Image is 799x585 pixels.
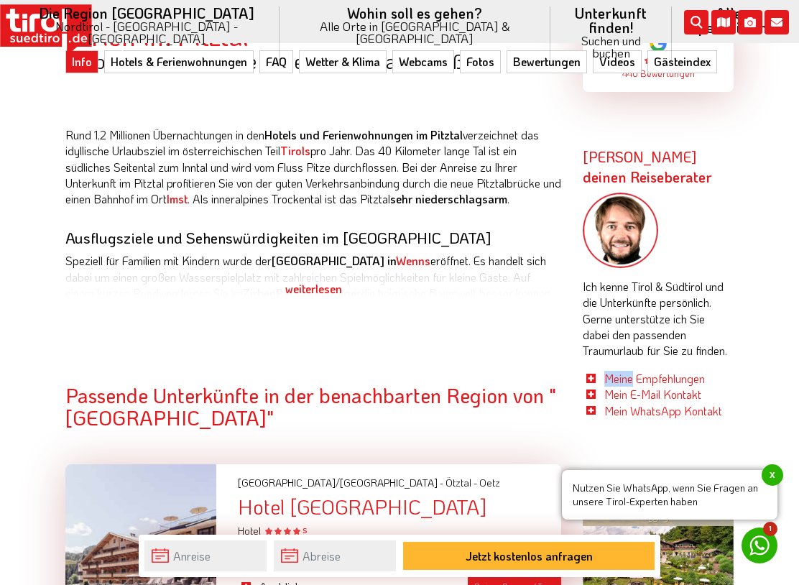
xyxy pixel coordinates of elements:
[238,524,307,538] span: Hotel
[264,127,463,142] strong: Hotels und Ferienwohnungen im Pitztal
[742,528,777,563] a: 1 Nutzen Sie WhatsApp, wenn Sie Fragen an unsere Tirol-Experten habenx
[272,253,430,268] strong: [GEOGRAPHIC_DATA] in
[65,271,561,307] div: weiterlesen
[65,384,561,429] h2: Passende Unterkünfte in der benachbarten Region von "[GEOGRAPHIC_DATA]"
[763,522,777,536] span: 1
[390,191,507,206] strong: sehr niederschlagsarm
[762,464,783,486] span: x
[396,253,430,268] a: Wenns
[238,476,443,489] span: [GEOGRAPHIC_DATA]/[GEOGRAPHIC_DATA] -
[711,10,736,34] i: Karte öffnen
[32,20,262,45] small: Nordtirol - [GEOGRAPHIC_DATA] - [GEOGRAPHIC_DATA]
[65,127,561,208] p: Rund 1,2 Millionen Übernachtungen in den verzeichnet das idyllische Urlaubsziel im österreichisch...
[280,143,310,158] a: Tirols
[562,470,777,520] span: Nutzen Sie WhatsApp, wenn Sie Fragen an unsere Tirol-Experten haben
[274,540,396,571] input: Abreise
[65,229,561,246] h3: Ausflugsziele und Sehenswürdigkeiten im [GEOGRAPHIC_DATA]
[604,387,701,402] a: Mein E-Mail Kontakt
[583,193,658,268] img: frag-markus.png
[445,476,477,489] span: Ötztal -
[297,20,533,45] small: Alle Orte in [GEOGRAPHIC_DATA] & [GEOGRAPHIC_DATA]
[604,371,705,386] a: Meine Empfehlungen
[302,525,307,535] sup: S
[765,10,789,34] i: Kontakt
[144,540,267,571] input: Anreise
[403,542,655,570] button: Jetzt kostenlos anfragen
[583,147,712,186] strong: [PERSON_NAME]
[604,403,722,418] a: Mein WhatsApp Kontakt
[167,191,188,206] a: Imst
[568,34,655,59] small: Suchen und buchen
[65,253,561,349] p: Speziell für Familien mit Kindern wurde der eröffnet. Es handelt sich dabei um einen großen Wasse...
[738,10,762,34] i: Fotogalerie
[583,193,734,419] div: Ich kenne Tirol & Südtirol und die Unterkünfte persönlich. Gerne unterstütze ich Sie dabei den pa...
[583,167,712,186] span: deinen Reiseberater
[238,496,561,518] div: Hotel [GEOGRAPHIC_DATA]
[479,476,500,489] span: Oetz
